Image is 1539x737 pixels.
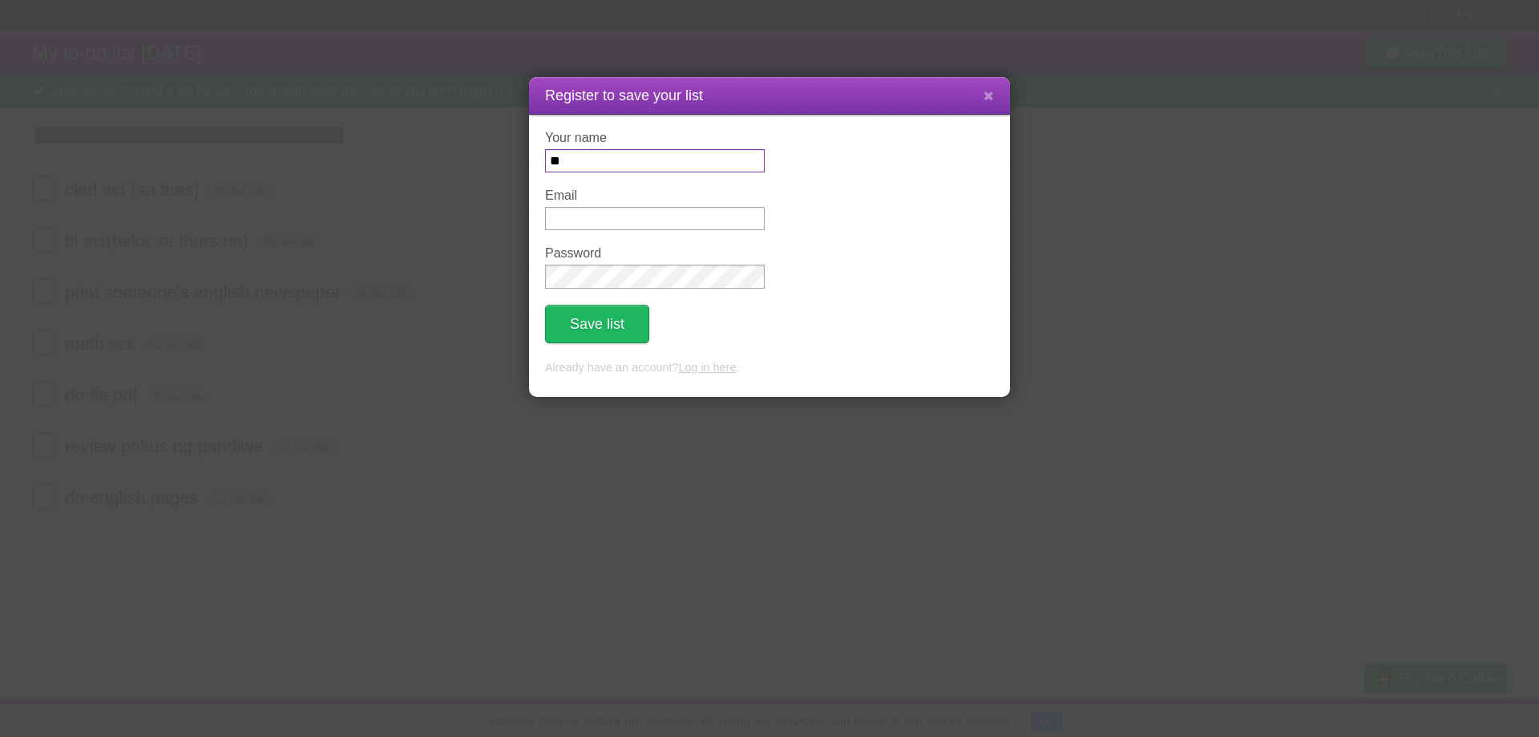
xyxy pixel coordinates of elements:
[545,305,649,343] button: Save list
[545,85,994,107] h1: Register to save your list
[678,361,736,374] a: Log in here
[545,188,765,203] label: Email
[545,246,765,261] label: Password
[545,131,765,145] label: Your name
[545,359,994,377] p: Already have an account? .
